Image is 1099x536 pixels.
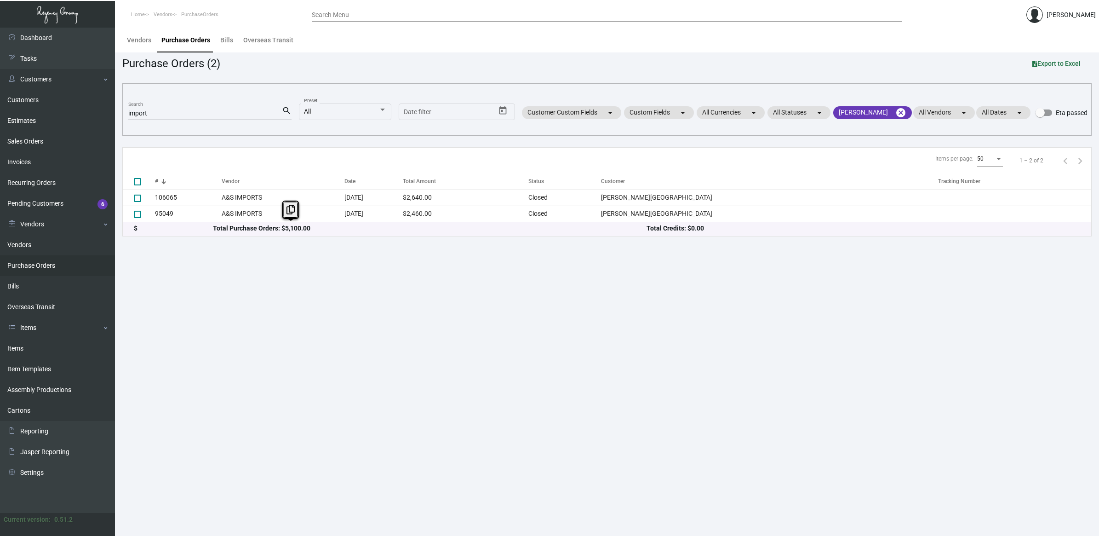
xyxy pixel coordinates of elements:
[748,107,759,118] mat-icon: arrow_drop_down
[528,177,544,185] div: Status
[222,177,240,185] div: Vendor
[222,206,344,222] td: A&S IMPORTS
[127,35,151,45] div: Vendors
[181,12,218,17] span: PurchaseOrders
[895,107,906,118] mat-icon: cancel
[403,206,528,222] td: $2,460.00
[647,224,1080,233] div: Total Credits: $0.00
[938,177,980,185] div: Tracking Number
[344,190,403,206] td: [DATE]
[522,106,621,119] mat-chip: Customer Custom Fields
[958,107,969,118] mat-icon: arrow_drop_down
[601,190,938,206] td: [PERSON_NAME][GEOGRAPHIC_DATA]
[496,104,510,118] button: Open calendar
[243,35,293,45] div: Overseas Transit
[131,12,145,17] span: Home
[1026,6,1043,23] img: admin@bootstrapmaster.com
[1014,107,1025,118] mat-icon: arrow_drop_down
[601,206,938,222] td: [PERSON_NAME][GEOGRAPHIC_DATA]
[54,515,73,524] div: 0.51.2
[977,156,1003,162] mat-select: Items per page:
[624,106,694,119] mat-chip: Custom Fields
[601,177,938,185] div: Customer
[122,55,220,72] div: Purchase Orders (2)
[935,155,973,163] div: Items per page:
[528,177,601,185] div: Status
[677,107,688,118] mat-icon: arrow_drop_down
[403,190,528,206] td: $2,640.00
[222,190,344,206] td: A&S IMPORTS
[4,515,51,524] div: Current version:
[155,190,222,206] td: 106065
[403,177,528,185] div: Total Amount
[1019,156,1043,165] div: 1 – 2 of 2
[767,106,830,119] mat-chip: All Statuses
[344,177,403,185] div: Date
[286,205,295,214] i: Copy
[1056,107,1088,118] span: Eta passed
[404,109,432,116] input: Start date
[161,35,210,45] div: Purchase Orders
[814,107,825,118] mat-icon: arrow_drop_down
[154,12,172,17] span: Vendors
[1073,153,1088,168] button: Next page
[1058,153,1073,168] button: Previous page
[282,105,292,116] mat-icon: search
[440,109,484,116] input: End date
[601,177,625,185] div: Customer
[220,35,233,45] div: Bills
[697,106,765,119] mat-chip: All Currencies
[304,108,311,115] span: All
[222,177,344,185] div: Vendor
[938,177,1091,185] div: Tracking Number
[977,156,984,162] span: 50
[528,190,601,206] td: Closed
[344,177,355,185] div: Date
[213,224,647,233] div: Total Purchase Orders: $5,100.00
[155,177,158,185] div: #
[344,206,403,222] td: [DATE]
[1047,10,1096,20] div: [PERSON_NAME]
[605,107,616,118] mat-icon: arrow_drop_down
[155,206,222,222] td: 95049
[913,106,975,119] mat-chip: All Vendors
[1025,55,1088,72] button: Export to Excel
[1032,60,1081,67] span: Export to Excel
[839,108,888,117] span: [PERSON_NAME]
[528,206,601,222] td: Closed
[155,177,222,185] div: #
[134,224,213,233] div: $
[976,106,1030,119] mat-chip: All Dates
[403,177,436,185] div: Total Amount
